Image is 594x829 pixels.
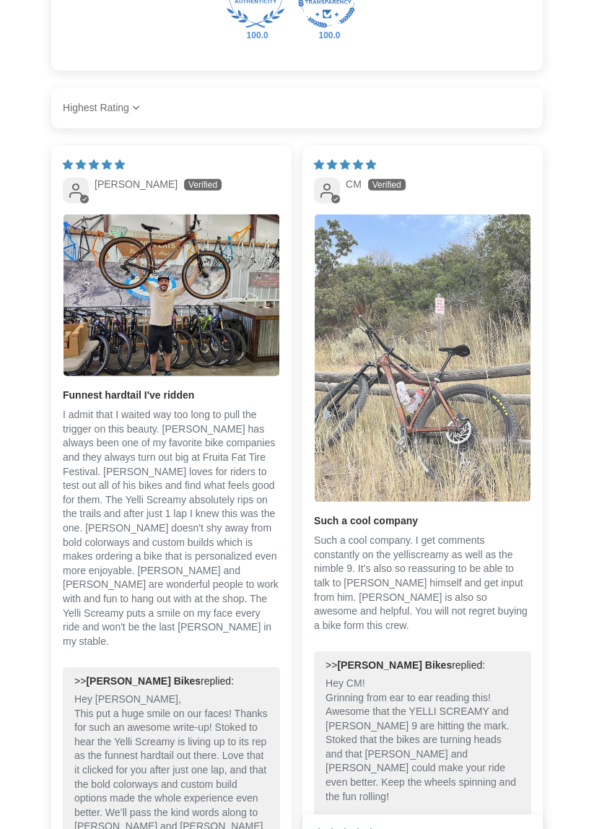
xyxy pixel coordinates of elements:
span: 5 star review [63,159,125,170]
p: I admit that I waited way too long to pull the trigger on this beauty. [PERSON_NAME] has always b... [63,408,280,648]
select: Sort dropdown [63,94,144,123]
p: Such a cool company. I get comments constantly on the yelliscreamy as well as the nimble 9. It’s ... [314,534,531,633]
div: 100.0 [315,30,339,41]
img: User picture [64,214,279,376]
b: [PERSON_NAME] Bikes [86,675,201,687]
b: [PERSON_NAME] Bikes [337,659,452,671]
span: [PERSON_NAME] [95,178,178,190]
div: >> replied: [326,659,520,673]
b: Such a cool company [314,514,531,529]
p: Hey CM! Grinning from ear to ear reading this! Awesome that the YELLI SCREAMY and [PERSON_NAME] 9... [326,677,520,804]
span: 5 star review [314,159,376,170]
img: User picture [315,214,530,502]
a: Link to user picture 1 [63,214,280,377]
div: 100.0 [244,30,267,41]
span: CM [346,178,362,190]
b: Funnest hardtail I've ridden [63,389,280,403]
div: >> replied: [74,674,268,689]
a: Link to user picture 1 [314,214,531,503]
